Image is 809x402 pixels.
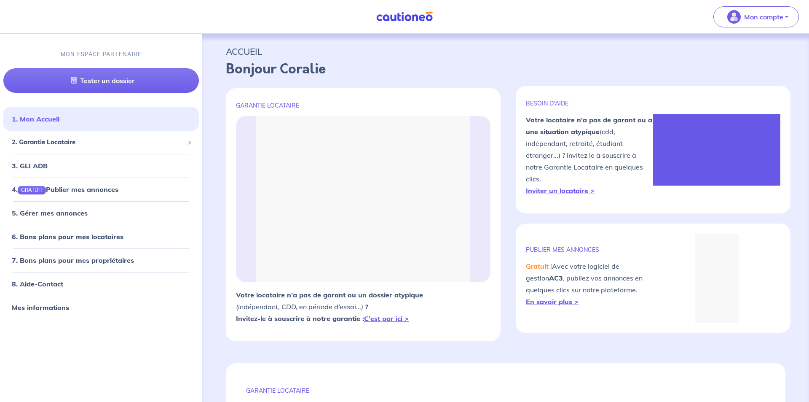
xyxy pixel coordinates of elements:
div: 5. Gérer mes annonces [3,205,199,221]
strong: ? [365,302,368,311]
div: 1. Mon Accueil [3,111,199,127]
a: Inviter un locataire > [526,186,595,195]
a: 3. GLI ADB [12,162,48,170]
em: Gratuit ! [526,262,552,270]
p: BESOIN D'AIDE [526,100,653,107]
a: Mes informations [12,303,69,312]
div: 4.GRATUITPublier mes annonces [3,181,199,198]
strong: Votre locataire n’a pas de garant ou un dossier atypique [236,291,423,299]
p: MON ESPACE PARTENAIRE [61,50,142,58]
p: ACCUEIL [226,44,785,59]
strong: Votre locataire n'a pas de garant ou a une situation atypique [526,116,652,136]
div: Mes informations [3,299,199,316]
p: Mon compte [744,12,783,22]
a: 1. Mon Accueil [12,115,59,123]
p: Bonjour Coralie [226,59,785,79]
img: illu_account_valid_menu.svg [727,10,741,24]
div: 2. Garantie Locataire [3,134,199,151]
a: 5. Gérer mes annonces [12,209,88,217]
a: C’est par ici > [364,314,409,323]
a: 7. Bons plans pour mes propriétaires [12,256,134,264]
p: GARANTIE LOCATAIRE [236,102,490,109]
div: 8. Aide-Contact [3,275,199,292]
p: publier mes annonces [526,246,653,254]
a: 4.GRATUITPublier mes annonces [12,185,118,194]
span: 2. Garantie Locataire [12,138,184,147]
img: Cautioneo [373,11,436,22]
div: 6. Bons plans pour mes locataires [3,228,199,245]
div: 7. Bons plans pour mes propriétaires [3,252,199,269]
a: 6. Bons plans pour mes locataires [12,232,123,241]
p: (cdd, indépendant, retraité, étudiant étranger...) ? Invitez le à souscrire à notre Garantie Loca... [526,114,653,197]
p: GARANTIE LOCATAIRE [246,387,765,394]
div: 3. GLI ADB [3,157,199,174]
strong: Invitez-le à souscrire à notre garantie : [236,314,409,323]
a: Tester un dossier [3,68,199,93]
a: En savoir plus > [526,297,579,306]
em: (indépendant, CDD, en période d’essai...) [236,302,363,311]
strong: AC3 [549,274,563,282]
a: 8. Aide-Contact [12,280,63,288]
button: illu_account_valid_menu.svgMon compte [713,6,799,27]
p: Avec votre logiciel de gestion , publiez vos annonces en quelques clics sur notre plateforme. [526,260,653,308]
